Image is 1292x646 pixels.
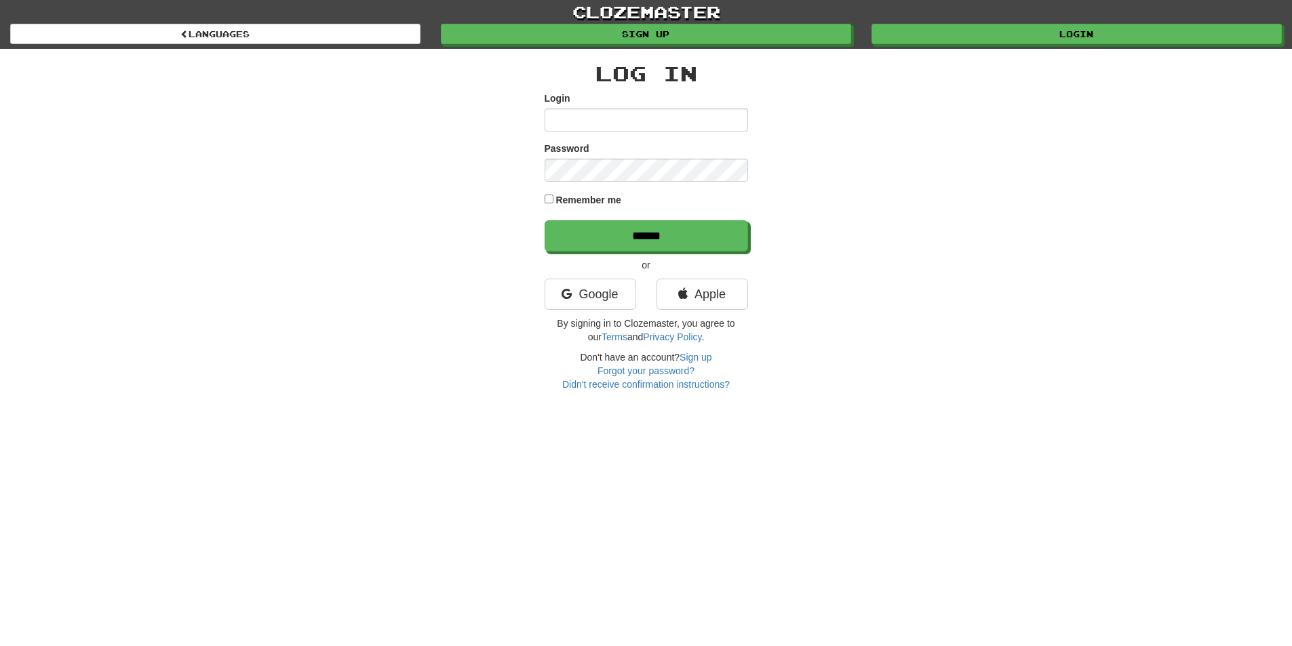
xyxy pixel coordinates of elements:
a: Languages [10,24,420,44]
label: Password [545,142,589,155]
a: Forgot your password? [598,365,694,376]
a: Sign up [441,24,851,44]
p: or [545,258,748,272]
a: Sign up [680,352,711,363]
a: Login [872,24,1282,44]
label: Remember me [555,193,621,207]
a: Didn't receive confirmation instructions? [562,379,730,390]
div: Don't have an account? [545,350,748,391]
a: Google [545,279,636,310]
label: Login [545,92,570,105]
a: Terms [602,331,627,342]
p: By signing in to Clozemaster, you agree to our and . [545,317,748,344]
h2: Log In [545,62,748,85]
a: Privacy Policy [643,331,701,342]
a: Apple [657,279,748,310]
